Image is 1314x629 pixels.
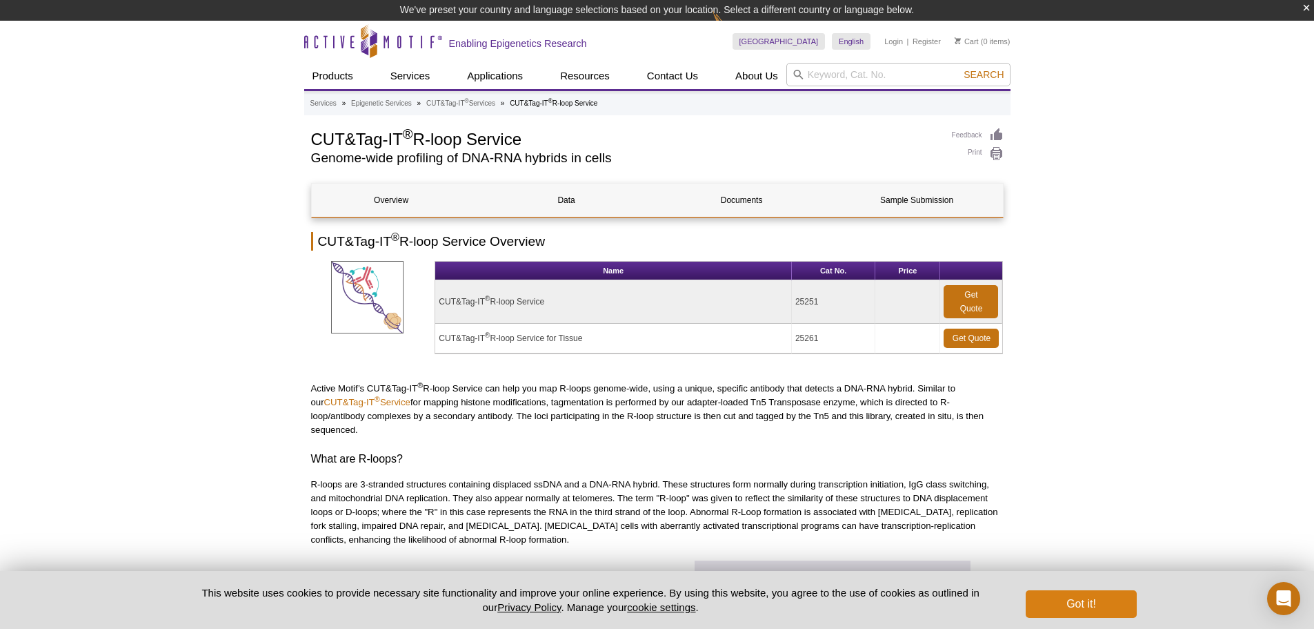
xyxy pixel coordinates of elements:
[837,184,997,217] a: Sample Submission
[382,63,439,89] a: Services
[875,262,940,280] th: Price
[178,586,1004,615] p: This website uses cookies to provide necessary site functionality and improve your online experie...
[955,37,961,44] img: Your Cart
[913,37,941,46] a: Register
[792,262,875,280] th: Cat No.
[884,37,903,46] a: Login
[627,601,695,613] button: cookie settings
[311,451,1004,467] h3: What are R-loops?
[907,33,909,50] li: |
[311,232,1004,251] h2: CUT&Tag-IT R-loop Service Overview
[375,395,380,403] sup: ®
[435,324,792,354] td: CUT&Tag-IT R-loop Service for Tissue
[548,97,553,104] sup: ®
[959,68,1008,81] button: Search
[311,478,1004,547] p: R-loops are 3-stranded structures containing displaced ssDNA and a DNA-RNA hybrid. These structur...
[952,128,1004,143] a: Feedback
[832,33,870,50] a: English
[304,63,361,89] a: Products
[465,97,469,104] sup: ®
[955,33,1011,50] li: (0 items)
[391,231,399,243] sup: ®
[311,152,938,164] h2: Genome-wide profiling of DNA-RNA hybrids in cells
[435,280,792,324] td: CUT&Tag-IT R-loop Service
[485,295,490,302] sup: ®
[449,37,587,50] h2: Enabling Epigenetics Research
[786,63,1011,86] input: Keyword, Cat. No.
[351,97,412,110] a: Epigenetic Services
[727,63,786,89] a: About Us
[792,324,875,354] td: 25261
[510,99,597,107] li: CUT&Tag-IT R-loop Service
[662,184,822,217] a: Documents
[1267,582,1300,615] div: Open Intercom Messenger
[639,63,706,89] a: Contact Us
[713,10,749,43] img: Change Here
[733,33,826,50] a: [GEOGRAPHIC_DATA]
[342,99,346,107] li: »
[497,601,561,613] a: Privacy Policy
[435,262,792,280] th: Name
[312,184,471,217] a: Overview
[485,331,490,339] sup: ®
[955,37,979,46] a: Cart
[964,69,1004,80] span: Search
[417,99,421,107] li: »
[944,285,998,318] a: Get Quote
[501,99,505,107] li: »
[952,146,1004,162] a: Print
[792,280,875,324] td: 25251
[403,126,413,142] sup: ®
[426,97,495,110] a: CUT&Tag-IT®Services
[311,382,1004,437] p: Active Motif’s CUT&Tag-IT R-loop Service can help you map R-loops genome-wide, using a unique, sp...
[944,329,999,348] a: Get Quote
[324,397,410,407] a: CUT&Tag-IT®Service
[310,97,337,110] a: Services
[487,184,646,217] a: Data
[1026,590,1136,618] button: Got it!
[311,128,938,148] h1: CUT&Tag-IT R-loop Service
[459,63,531,89] a: Applications
[552,63,618,89] a: Resources
[331,261,404,333] img: Single-Cell Multiome Service
[417,381,423,389] sup: ®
